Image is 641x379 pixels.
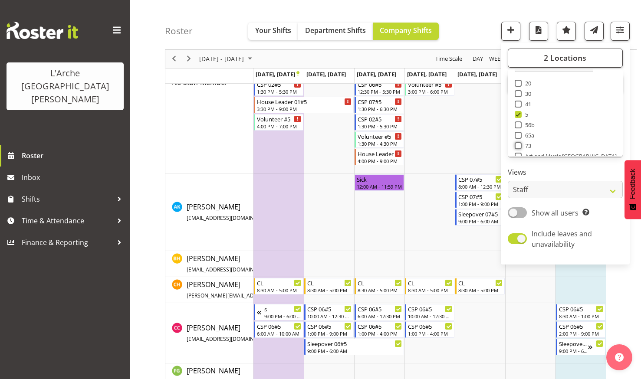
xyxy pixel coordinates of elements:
div: 12:30 PM - 5:30 PM [358,88,402,95]
span: [DATE] - [DATE] [198,54,245,65]
span: Department Shifts [305,26,366,35]
div: CSP 06#5 [559,304,603,313]
div: Crissandra Cruz"s event - CSP 06#5 Begin From Tuesday, September 23, 2025 at 1:00:00 PM GMT+12:00... [304,321,354,338]
div: 6:00 AM - 12:30 PM [358,313,402,320]
button: September 2025 [198,54,256,65]
button: Add a new shift [501,22,520,41]
span: [DATE], [DATE] [407,70,447,78]
span: Feedback [629,169,637,199]
div: Crissandra Cruz"s event - CSP 06#5 Begin From Thursday, September 25, 2025 at 10:00:00 AM GMT+12:... [405,304,454,320]
div: 3:00 PM - 6:00 PM [408,88,452,95]
div: Crissandra Cruz"s event - CSP 06#5 Begin From Wednesday, September 24, 2025 at 6:00:00 AM GMT+12:... [355,304,404,320]
span: 5 [522,111,529,118]
h4: Roster [165,26,193,36]
div: CSP 07#5 [458,192,503,201]
div: 1:00 PM - 9:00 PM [458,200,503,207]
div: No Staff Member"s event - Volunteer #5 Begin From Thursday, September 25, 2025 at 3:00:00 PM GMT+... [405,79,454,96]
span: [EMAIL_ADDRESS][DOMAIN_NAME] [187,214,273,222]
div: Sleepover 06#5 [307,339,402,348]
div: No Staff Member"s event - House Leader 01#5 Begin From Monday, September 22, 2025 at 3:30:00 PM G... [254,97,354,113]
div: Sleepover 07#5 [458,209,553,218]
span: [PERSON_NAME] [187,202,308,222]
button: Feedback - Show survey [625,160,641,219]
div: Crissandra Cruz"s event - s Begin From Sunday, September 21, 2025 at 9:00:00 PM GMT+12:00 Ends At... [254,304,303,320]
div: L'Arche [GEOGRAPHIC_DATA][PERSON_NAME] [15,67,115,106]
button: Send a list of all shifts for the selected filtered period to all rostered employees. [585,22,604,41]
button: Time Scale [434,54,464,65]
span: Day [472,54,484,65]
div: No Staff Member"s event - Volunteer #5 Begin From Wednesday, September 24, 2025 at 1:30:00 PM GMT... [355,131,404,148]
div: Aman Kaur"s event - CSP 07#5 Begin From Friday, September 26, 2025 at 1:00:00 PM GMT+12:00 Ends A... [455,192,505,208]
div: CSP 07#5 [458,175,503,183]
span: [PERSON_NAME] [187,323,311,343]
span: Company Shifts [380,26,432,35]
div: Volunteer #5 [358,132,402,140]
a: [PERSON_NAME][EMAIL_ADDRESS][DOMAIN_NAME] [187,323,311,343]
div: CSP 02#5 [358,114,402,123]
span: Your Shifts [255,26,291,35]
div: Christopher Hill"s event - CL Begin From Tuesday, September 23, 2025 at 8:30:00 AM GMT+12:00 Ends... [304,278,354,294]
div: CSP 06#5 [307,322,352,330]
div: House Leader 01#5 [257,97,352,106]
span: Roster [22,149,126,162]
div: Crissandra Cruz"s event - CSP 06#5 Begin From Sunday, September 28, 2025 at 2:00:00 PM GMT+13:00 ... [556,321,605,338]
span: [DATE], [DATE] [457,70,497,78]
div: 2:00 PM - 9:00 PM [559,330,603,337]
div: CL [257,278,301,287]
div: CSP 06#5 [358,304,402,313]
div: 10:00 AM - 12:30 PM [408,313,452,320]
div: Aman Kaur"s event - CSP 07#5 Begin From Friday, September 26, 2025 at 8:00:00 AM GMT+12:00 Ends A... [455,174,505,191]
div: No Staff Member"s event - CSP 07#5 Begin From Wednesday, September 24, 2025 at 1:30:00 PM GMT+12:... [355,97,404,113]
div: 9:00 PM - 6:00 AM [559,347,588,354]
span: [DATE], [DATE] [306,70,346,78]
button: Highlight an important date within the roster. [557,22,576,41]
span: Finance & Reporting [22,236,113,249]
a: [PERSON_NAME][EMAIL_ADDRESS][DOMAIN_NAME] [187,202,308,222]
div: CL [358,278,402,287]
div: Volunteer #5 [257,114,301,123]
button: 2 Locations [508,49,623,68]
button: Next [183,54,195,65]
button: Timeline Day [471,54,485,65]
img: Rosterit website logo [7,22,78,39]
div: 3:30 PM - 9:00 PM [257,105,352,112]
div: 8:30 AM - 5:00 PM [408,287,452,294]
div: previous period [167,50,181,68]
span: 73 [522,142,532,149]
div: 1:30 PM - 5:30 PM [257,88,301,95]
span: Shifts [22,193,113,206]
div: Crissandra Cruz"s event - CSP 06#5 Begin From Tuesday, September 23, 2025 at 10:00:00 AM GMT+12:0... [304,304,354,320]
div: Crissandra Cruz"s event - CSP 06#5 Begin From Thursday, September 25, 2025 at 1:00:00 PM GMT+12:0... [405,321,454,338]
span: 30 [522,90,532,97]
button: Download a PDF of the roster according to the set date range. [529,22,548,41]
div: CL [307,278,352,287]
div: CSP 06#5 [559,322,603,330]
span: [EMAIL_ADDRESS][DOMAIN_NAME] [187,266,273,273]
div: Sleepover 06#5 [559,339,588,348]
div: No Staff Member"s event - CSP 02#5 Begin From Monday, September 22, 2025 at 1:30:00 PM GMT+12:00 ... [254,79,303,96]
span: [PERSON_NAME][EMAIL_ADDRESS][DOMAIN_NAME][PERSON_NAME] [187,292,355,299]
div: 8:30 AM - 5:00 PM [458,287,503,294]
div: CL [458,278,503,287]
div: CSP 06#5 [358,80,402,88]
span: Time & Attendance [22,214,113,227]
span: 56b [522,121,535,128]
span: [EMAIL_ADDRESS][DOMAIN_NAME] [187,335,273,343]
div: 9:00 PM - 6:00 AM [458,218,553,225]
div: CSP 06#5 [408,322,452,330]
div: CSP 07#5 [358,97,402,106]
span: [PERSON_NAME] [187,280,389,300]
button: Your Shifts [248,23,298,40]
div: No Staff Member"s event - CSP 06#5 Begin From Wednesday, September 24, 2025 at 12:30:00 PM GMT+12... [355,79,404,96]
td: Christopher Hill resource [165,277,253,303]
div: 10:00 AM - 12:30 PM [307,313,352,320]
div: CL [408,278,452,287]
div: CSP 06#5 [358,322,402,330]
span: 65a [522,132,535,139]
div: 4:00 PM - 7:00 PM [257,123,301,130]
div: next period [181,50,196,68]
div: 8:00 AM - 12:30 PM [458,183,503,190]
div: 4:00 PM - 9:00 PM [358,157,402,164]
label: Views [508,167,623,178]
div: Christopher Hill"s event - CL Begin From Wednesday, September 24, 2025 at 8:30:00 AM GMT+12:00 En... [355,278,404,294]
